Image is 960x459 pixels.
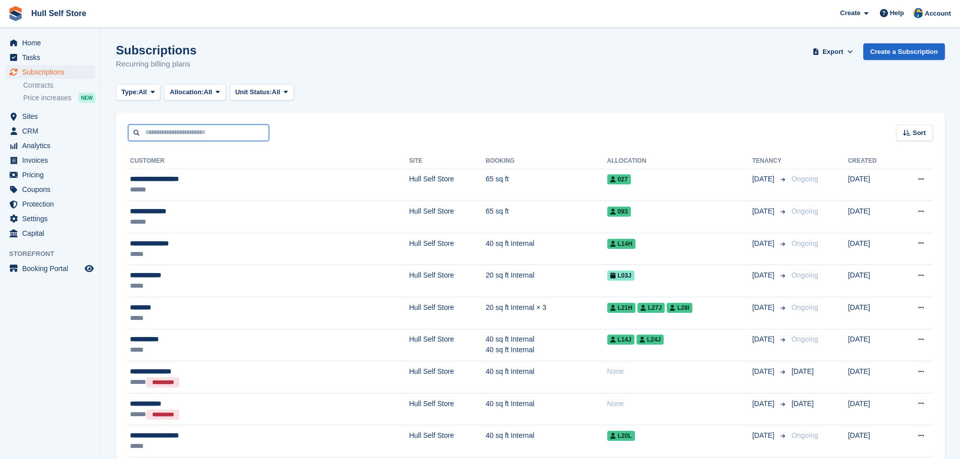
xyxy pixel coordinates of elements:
a: menu [5,124,95,138]
a: menu [5,50,95,64]
span: L14J [607,335,634,345]
td: 40 sq ft Internal [486,393,607,425]
a: Hull Self Store [27,5,90,22]
span: [DATE] [752,238,777,249]
span: L28I [667,303,692,313]
span: All [272,87,281,97]
span: [DATE] [752,206,777,217]
div: None [607,399,752,409]
a: menu [5,212,95,226]
div: None [607,366,752,377]
td: 40 sq ft Internal [486,425,607,457]
span: L27J [637,303,665,313]
td: Hull Self Store [409,393,486,425]
td: [DATE] [848,329,897,361]
span: Storefront [9,249,100,259]
span: All [204,87,212,97]
td: [DATE] [848,297,897,330]
td: [DATE] [848,201,897,233]
th: Site [409,153,486,169]
span: Booking Portal [22,261,83,276]
span: [DATE] [752,302,777,313]
span: Create [840,8,860,18]
span: Price increases [23,93,72,103]
td: Hull Self Store [409,233,486,265]
span: Allocation: [170,87,204,97]
span: CRM [22,124,83,138]
span: Analytics [22,139,83,153]
span: Ongoing [792,239,818,247]
a: menu [5,182,95,196]
span: Account [925,9,951,19]
td: 40 sq ft Internal 40 sq ft Internal [486,329,607,361]
img: Hull Self Store [913,8,923,18]
a: Contracts [23,81,95,90]
span: [DATE] [752,270,777,281]
td: Hull Self Store [409,425,486,457]
p: Recurring billing plans [116,58,197,70]
span: Help [890,8,904,18]
td: Hull Self Store [409,361,486,394]
td: [DATE] [848,393,897,425]
span: Home [22,36,83,50]
span: Ongoing [792,335,818,343]
span: Subscriptions [22,65,83,79]
span: [DATE] [792,367,814,375]
span: Ongoing [792,303,818,311]
button: Allocation: All [164,84,226,101]
a: menu [5,139,95,153]
button: Unit Status: All [230,84,294,101]
th: Tenancy [752,153,788,169]
span: Invoices [22,153,83,167]
td: [DATE] [848,361,897,394]
td: Hull Self Store [409,169,486,201]
span: [DATE] [752,399,777,409]
span: Tasks [22,50,83,64]
td: [DATE] [848,425,897,457]
span: [DATE] [752,174,777,184]
a: menu [5,261,95,276]
td: Hull Self Store [409,265,486,297]
h1: Subscriptions [116,43,197,57]
td: 40 sq ft Internal [486,361,607,394]
span: Pricing [22,168,83,182]
th: Created [848,153,897,169]
span: Sort [913,128,926,138]
span: L20L [607,431,635,441]
td: Hull Self Store [409,201,486,233]
span: L14H [607,239,635,249]
a: menu [5,226,95,240]
button: Type: All [116,84,160,101]
span: [DATE] [752,430,777,441]
div: NEW [79,93,95,103]
span: Ongoing [792,175,818,183]
td: 20 sq ft Internal × 3 [486,297,607,330]
a: menu [5,153,95,167]
span: Coupons [22,182,83,196]
span: Sites [22,109,83,123]
td: 40 sq ft Internal [486,233,607,265]
a: menu [5,197,95,211]
span: Settings [22,212,83,226]
img: stora-icon-8386f47178a22dfd0bd8f6a31ec36ba5ce8667c1dd55bd0f319d3a0aa187defe.svg [8,6,23,21]
a: menu [5,65,95,79]
a: menu [5,36,95,50]
th: Booking [486,153,607,169]
span: Ongoing [792,207,818,215]
td: Hull Self Store [409,297,486,330]
span: Capital [22,226,83,240]
td: 65 sq ft [486,201,607,233]
span: [DATE] [752,334,777,345]
td: Hull Self Store [409,329,486,361]
span: Unit Status: [235,87,272,97]
button: Export [811,43,855,60]
span: Type: [121,87,139,97]
td: 20 sq ft Internal [486,265,607,297]
span: L21H [607,303,635,313]
td: 65 sq ft [486,169,607,201]
a: menu [5,109,95,123]
span: Protection [22,197,83,211]
a: Price increases NEW [23,92,95,103]
a: menu [5,168,95,182]
td: [DATE] [848,233,897,265]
